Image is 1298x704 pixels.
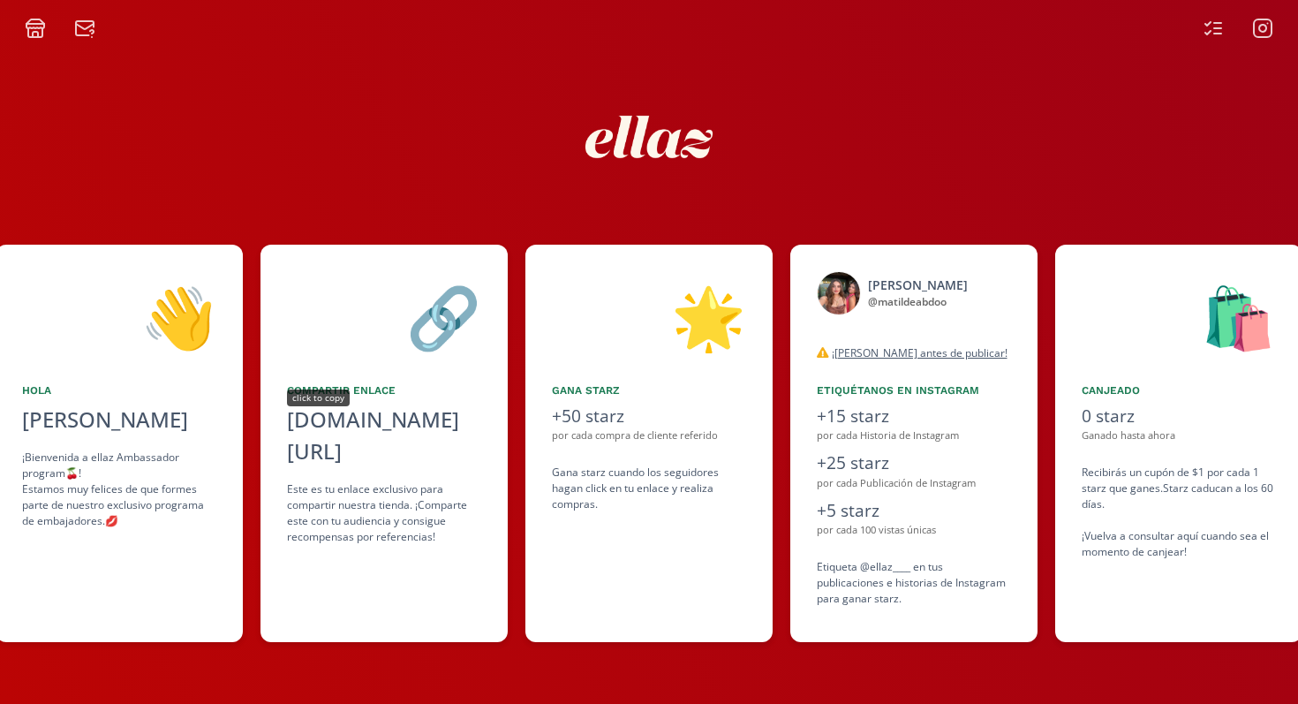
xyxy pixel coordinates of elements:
[868,276,968,294] div: [PERSON_NAME]
[1082,465,1276,560] div: Recibirás un cupón de $1 por cada 1 starz que ganes. Starz caducan a los 60 días. ¡Vuelva a consu...
[287,481,481,545] div: Este es tu enlace exclusivo para compartir nuestra tienda. ¡Comparte este con tu audiencia y cons...
[817,498,1011,524] div: +5 starz
[1082,382,1276,398] div: Canjeado
[287,404,481,467] div: [DOMAIN_NAME][URL]
[552,382,746,398] div: Gana starz
[287,271,481,361] div: 🔗
[287,382,481,398] div: Compartir Enlace
[817,476,1011,491] div: por cada Publicación de Instagram
[817,382,1011,398] div: Etiquétanos en Instagram
[552,404,746,429] div: +50 starz
[832,345,1007,360] u: ¡[PERSON_NAME] antes de publicar!
[552,271,746,361] div: 🌟
[817,559,1011,607] div: Etiqueta @ellaz____ en tus publicaciones e historias de Instagram para ganar starz.
[817,428,1011,443] div: por cada Historia de Instagram
[868,294,968,310] div: @ matildeabdoo
[817,450,1011,476] div: +25 starz
[817,404,1011,429] div: +15 starz
[1082,404,1276,429] div: 0 starz
[22,450,216,529] div: ¡Bienvenida a ellaz Ambassador program🍒! Estamos muy felices de que formes parte de nuestro exclu...
[552,428,746,443] div: por cada compra de cliente referido
[817,271,861,315] img: 379563643_3495885807330460_8076571583197745595_n.jpg
[552,465,746,512] div: Gana starz cuando los seguidores hagan click en tu enlace y realiza compras .
[287,390,350,406] div: click to copy
[1082,428,1276,443] div: Ganado hasta ahora
[570,57,728,216] img: nKmKAABZpYV7
[22,271,216,361] div: 👋
[22,404,216,435] div: [PERSON_NAME]
[1082,271,1276,361] div: 🛍️
[22,382,216,398] div: Hola
[817,523,1011,538] div: por cada 100 vistas únicas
